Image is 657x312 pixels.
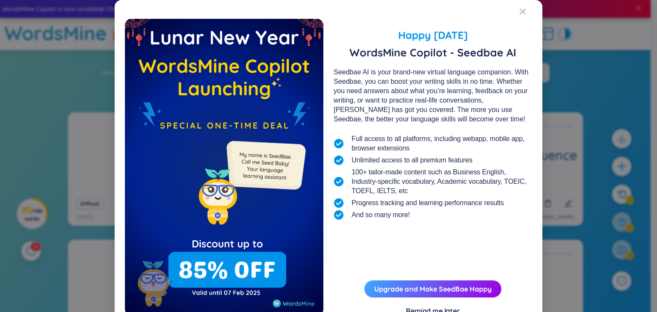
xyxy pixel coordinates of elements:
[334,68,532,124] div: Seedbae AI is your brand-new virtual language companion. With Seedbae, you can boost your writing...
[334,27,532,43] span: Happy [DATE]
[352,168,532,196] span: 100+ tailor-made content such as Business English, Industry-specific vocabulary, Academic vocabul...
[364,280,501,297] button: Upgrade and Make SeedBae Happy
[374,285,491,293] a: Upgrade and Make SeedBae Happy
[222,124,308,209] img: minionSeedbaeMessage.35ffe99e.png
[352,210,410,220] span: And so many more!
[352,156,473,165] span: Unlimited access to all premium features
[334,46,532,59] span: WordsMine Copilot - Seedbae AI
[352,198,504,208] span: Progress tracking and learning performance results
[352,134,532,153] span: Full access to all platforms, including webapp, mobile app, browser extensions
